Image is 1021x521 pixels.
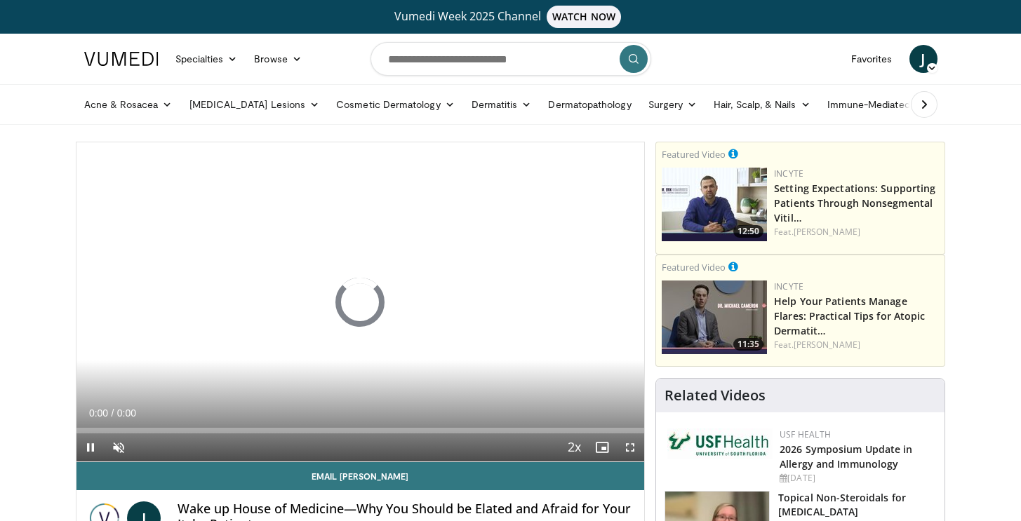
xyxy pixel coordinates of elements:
a: Setting Expectations: Supporting Patients Through Nonsegmental Vitil… [774,182,935,224]
div: [DATE] [780,472,933,485]
a: Dermatitis [463,90,540,119]
a: [MEDICAL_DATA] Lesions [181,90,328,119]
button: Unmute [105,433,133,461]
span: / [112,407,114,419]
img: 601112bd-de26-4187-b266-f7c9c3587f14.png.150x105_q85_crop-smart_upscale.jpg [662,280,767,354]
small: Featured Video [662,261,726,273]
div: Progress Bar [76,428,645,433]
div: Feat. [774,226,939,238]
span: 11:35 [733,338,763,351]
h3: Topical Non-Steroidals for [MEDICAL_DATA] [778,491,936,519]
span: 0:00 [89,407,108,419]
a: J [909,45,937,73]
a: Vumedi Week 2025 ChannelWATCH NOW [86,6,935,28]
a: 11:35 [662,280,767,354]
div: Feat. [774,339,939,351]
a: Email [PERSON_NAME] [76,462,645,490]
a: [PERSON_NAME] [794,226,860,238]
a: USF Health [780,428,831,440]
button: Fullscreen [616,433,644,461]
a: Favorites [843,45,901,73]
a: Hair, Scalp, & Nails [705,90,818,119]
button: Playback Rate [560,433,588,461]
img: VuMedi Logo [84,52,159,66]
a: 12:50 [662,168,767,241]
a: 2026 Symposium Update in Allergy and Immunology [780,442,912,471]
small: Featured Video [662,148,726,161]
video-js: Video Player [76,142,645,462]
a: Surgery [640,90,706,119]
img: 6ba8804a-8538-4002-95e7-a8f8012d4a11.png.150x105_q85_autocrop_double_scale_upscale_version-0.2.jpg [667,428,773,459]
a: Incyte [774,280,803,292]
input: Search topics, interventions [371,42,651,76]
span: WATCH NOW [547,6,621,28]
a: Incyte [774,168,803,180]
a: Help Your Patients Manage Flares: Practical Tips for Atopic Dermatit… [774,295,925,337]
span: 12:50 [733,225,763,238]
a: Acne & Rosacea [76,90,181,119]
a: [PERSON_NAME] [794,339,860,351]
h4: Related Videos [665,387,766,404]
img: 98b3b5a8-6d6d-4e32-b979-fd4084b2b3f2.png.150x105_q85_crop-smart_upscale.jpg [662,168,767,241]
span: 0:00 [117,407,136,419]
a: Specialties [167,45,246,73]
a: Browse [246,45,310,73]
a: Cosmetic Dermatology [328,90,462,119]
a: Immune-Mediated [819,90,933,119]
button: Pause [76,433,105,461]
a: Dermatopathology [540,90,639,119]
button: Enable picture-in-picture mode [588,433,616,461]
